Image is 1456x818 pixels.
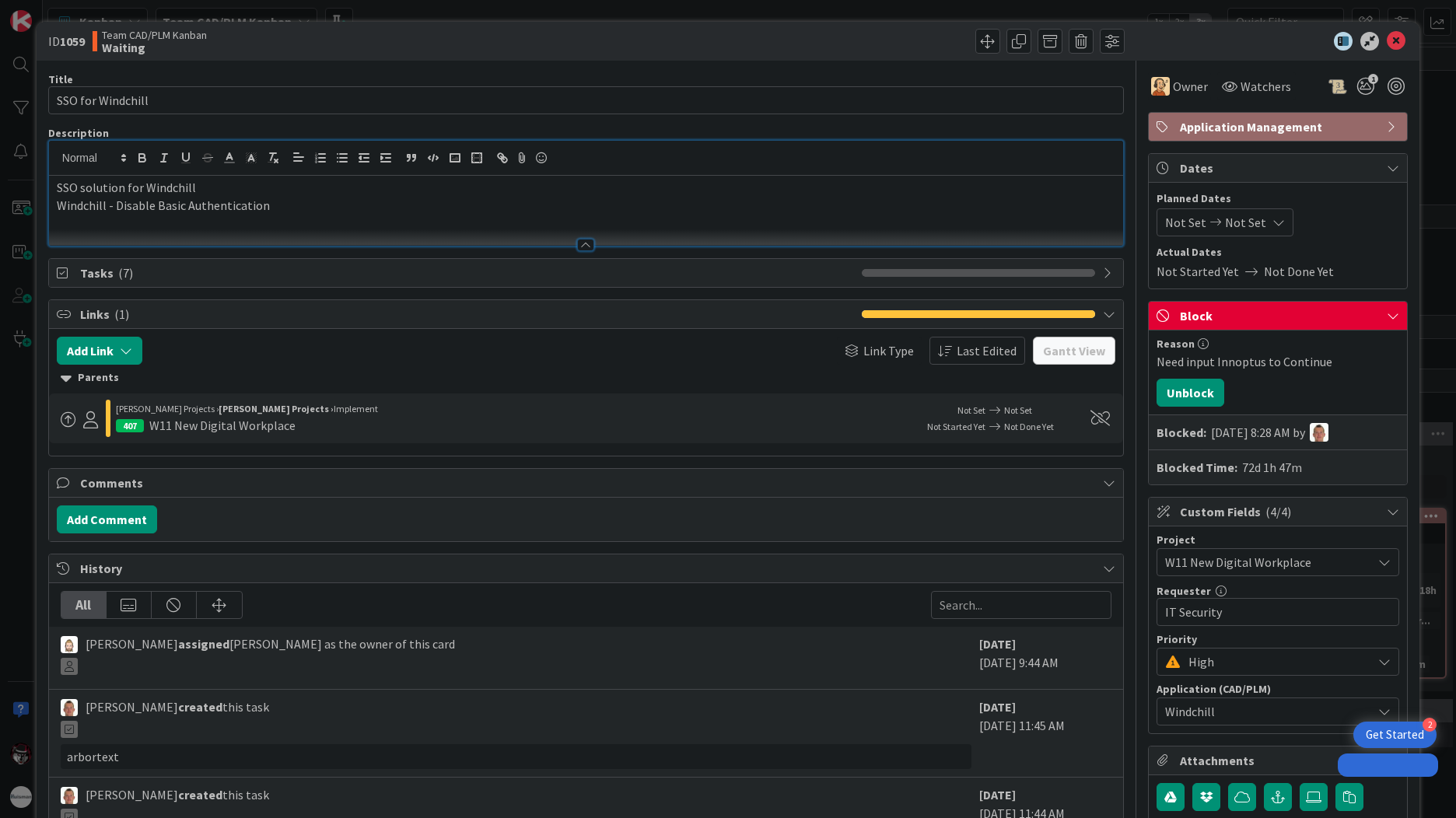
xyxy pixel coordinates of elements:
span: Block [1180,306,1379,325]
input: type card name here... [48,86,1124,114]
span: Not Started Yet [1157,262,1239,281]
b: [DATE] [979,636,1016,652]
img: TJ [1310,423,1328,442]
span: Team CAD/PLM Kanban [102,29,207,41]
div: Parents [61,369,1111,386]
b: assigned [178,636,229,652]
span: Not Set [1165,213,1206,232]
span: Not Set [1225,213,1266,232]
label: Requester [1157,584,1211,598]
span: ID [48,32,85,51]
span: Implement [334,403,378,414]
span: Description [48,126,109,140]
div: [DATE] 11:45 AM [979,697,1111,769]
span: Owner [1173,77,1208,96]
input: Search... [931,591,1111,619]
b: created [178,699,222,715]
img: RH [1151,77,1170,96]
label: Title [48,72,73,86]
img: TJ [61,787,78,804]
span: Actual Dates [1157,244,1399,260]
span: Not Set [957,404,985,416]
span: Not Started Yet [927,421,985,432]
b: [DATE] [979,699,1016,715]
div: Priority [1157,634,1399,645]
span: [PERSON_NAME] [PERSON_NAME] as the owner of this card [86,634,455,675]
span: Reason [1157,338,1195,349]
span: Dates [1180,159,1379,177]
span: Tasks [80,264,854,282]
b: 1059 [60,33,85,49]
span: Not Done Yet [1264,262,1334,281]
span: Links [80,305,854,323]
span: Comments [80,474,1095,492]
div: [DATE] 8:28 AM by [1211,423,1328,442]
div: Project [1157,534,1399,545]
span: Application Management [1180,117,1379,136]
b: [PERSON_NAME] Projects › [219,403,334,414]
img: Rv [61,636,78,653]
b: Waiting [102,41,207,54]
b: [DATE] [979,787,1016,802]
button: Gantt View [1033,337,1115,365]
span: ( 4/4 ) [1265,504,1291,519]
b: Blocked: [1157,423,1206,442]
div: Application (CAD/PLM) [1157,683,1399,694]
span: Not Set [1004,404,1032,416]
span: [PERSON_NAME] Projects › [116,403,219,414]
span: Planned Dates [1157,191,1399,207]
span: High [1188,651,1364,673]
div: Need input Innoptus to Continue [1157,352,1399,371]
img: TJ [61,699,78,716]
span: Link Type [863,341,914,360]
div: [DATE] 9:44 AM [979,634,1111,681]
span: Watchers [1241,77,1291,96]
span: Custom Fields [1180,502,1379,521]
button: Last Edited [929,337,1025,365]
p: SSO solution for Windchill [57,179,1115,197]
b: Blocked Time: [1157,458,1237,477]
button: Add Link [57,337,142,365]
p: Windchill - Disable Basic Authentication [57,197,1115,215]
div: 407 [116,419,144,432]
span: [PERSON_NAME] this task [86,697,269,738]
div: W11 New Digital Workplace [149,416,296,435]
span: History [80,559,1095,578]
button: Unblock [1157,379,1224,407]
span: ( 1 ) [114,306,129,322]
div: Get Started [1366,727,1424,743]
span: Attachments [1180,751,1379,770]
b: created [178,787,222,802]
div: arbortext [61,744,971,769]
div: All [61,592,107,618]
span: Last Edited [957,341,1017,360]
span: ( 7 ) [118,265,133,281]
div: 72d 1h 47m [1242,458,1302,477]
span: 1 [1368,74,1378,84]
div: Open Get Started checklist, remaining modules: 2 [1353,722,1437,748]
button: Add Comment [57,505,157,533]
span: W11 New Digital Workplace [1165,551,1364,573]
span: Windchill [1165,702,1372,721]
span: Not Done Yet [1004,421,1054,432]
div: 2 [1423,718,1437,732]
